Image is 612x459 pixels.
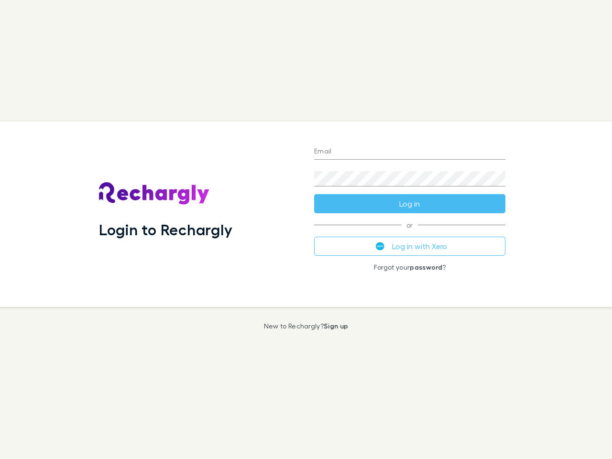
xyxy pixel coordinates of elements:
img: Rechargly's Logo [99,182,210,205]
a: Sign up [324,322,348,330]
p: Forgot your ? [314,263,505,271]
a: password [410,263,442,271]
p: New to Rechargly? [264,322,349,330]
button: Log in with Xero [314,237,505,256]
button: Log in [314,194,505,213]
h1: Login to Rechargly [99,220,232,239]
img: Xero's logo [376,242,384,251]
